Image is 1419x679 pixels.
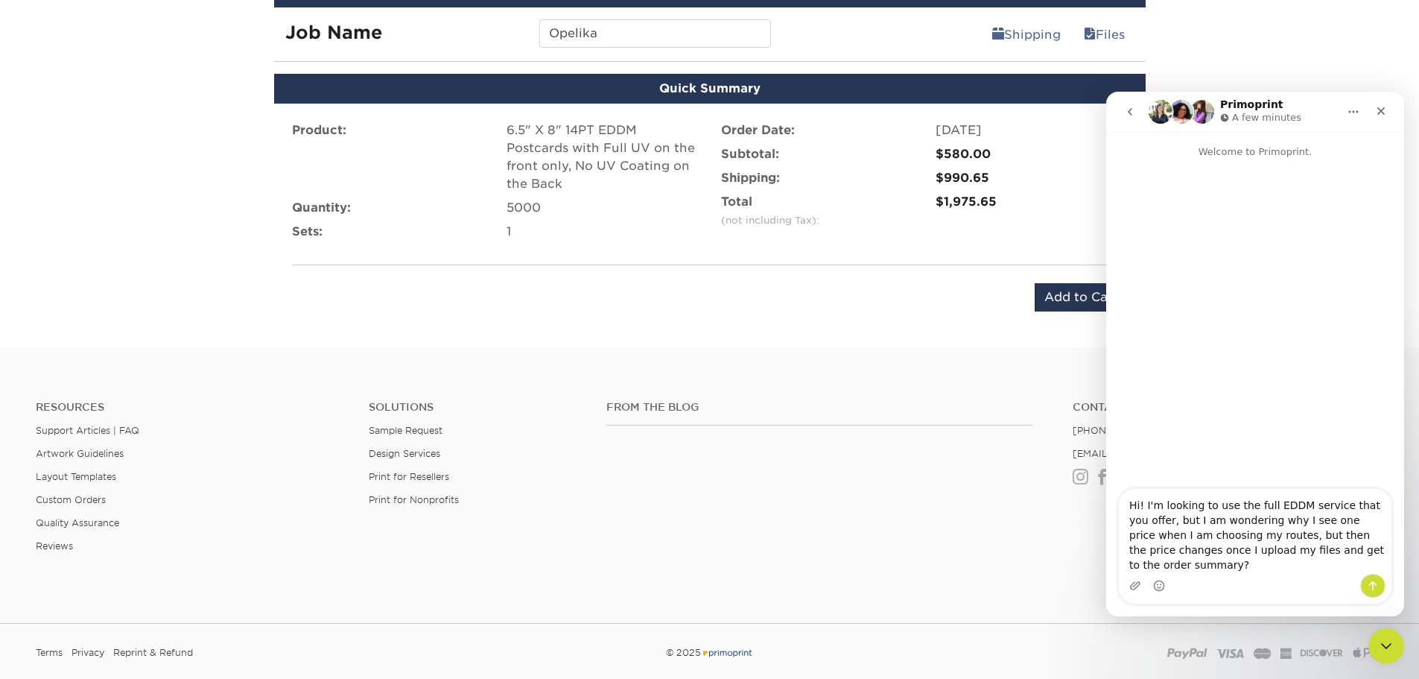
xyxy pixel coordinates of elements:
a: Reviews [36,540,73,552]
a: [PHONE_NUMBER] [1073,425,1165,436]
a: Quality Assurance [36,517,119,528]
span: shipping [992,28,1004,42]
a: Design Services [369,448,440,459]
div: 5000 [507,199,699,217]
input: Add to Cart [1035,283,1128,312]
div: 1 [507,223,699,241]
h4: Solutions [369,401,584,414]
a: Reprint & Refund [113,642,193,664]
div: [DATE] [936,121,1128,139]
a: Support Articles | FAQ [36,425,139,436]
label: Sets: [292,223,323,241]
a: Custom Orders [36,494,106,505]
strong: Job Name [285,22,382,43]
div: 6.5" X 8" 14PT EDDM Postcards with Full UV on the front only, No UV Coating on the Back [507,121,699,193]
label: Order Date: [721,121,795,139]
div: © 2025 [481,642,938,664]
img: Primoprint [701,647,753,658]
label: Total [721,193,819,229]
span: files [1084,28,1096,42]
a: Layout Templates [36,471,116,482]
label: Shipping: [721,169,780,187]
div: $580.00 [936,145,1128,163]
a: Shipping [982,19,1070,49]
div: $990.65 [936,169,1128,187]
a: Print for Resellers [369,471,449,482]
label: Quantity: [292,199,351,217]
a: Print for Nonprofits [369,494,459,505]
a: Sample Request [369,425,442,436]
input: Enter a job name [539,19,771,48]
label: Product: [292,121,346,139]
a: Artwork Guidelines [36,448,124,459]
h4: Resources [36,401,346,414]
label: Subtotal: [721,145,779,163]
h4: From the Blog [606,401,1032,414]
a: Contact [1073,401,1383,414]
iframe: Intercom live chat [1368,628,1404,664]
iframe: Intercom live chat [1106,92,1404,616]
div: Quick Summary [274,74,1146,104]
div: $1,975.65 [936,193,1128,211]
a: [EMAIL_ADDRESS][DOMAIN_NAME] [1073,448,1251,459]
a: Files [1074,19,1134,49]
small: (not including Tax): [721,215,819,226]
